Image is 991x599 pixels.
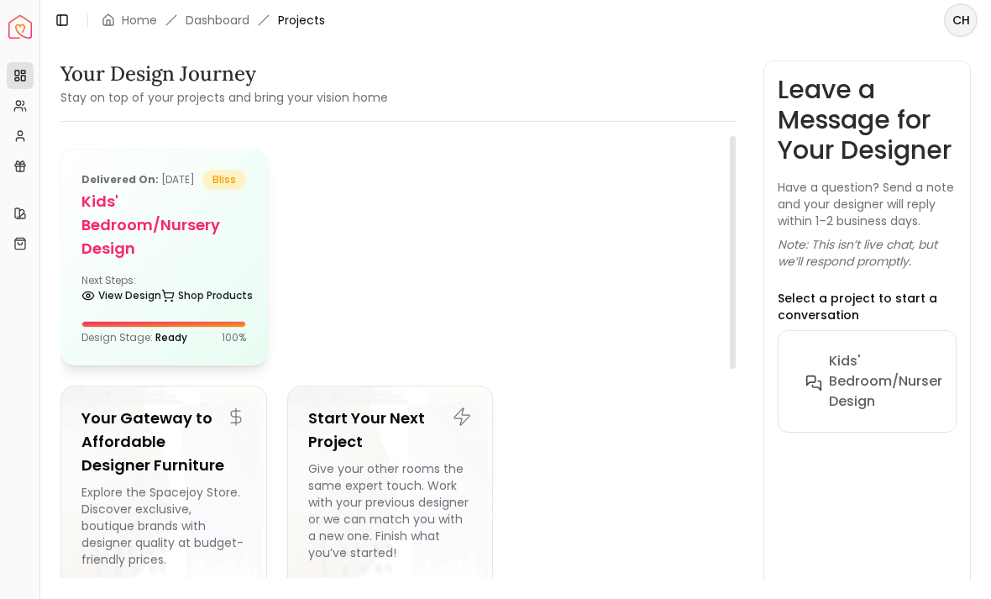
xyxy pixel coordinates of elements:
h6: Kids' Bedroom/Nursery design [829,351,950,412]
p: Design Stage: [81,331,187,344]
h5: Your Gateway to Affordable Designer Furniture [81,407,246,477]
div: Explore the Spacejoy Store. Discover exclusive, boutique brands with designer quality at budget-f... [81,484,246,568]
a: Spacejoy [8,15,32,39]
a: Dashboard [186,12,249,29]
div: Next Steps: [81,274,246,307]
button: CH [944,3,978,37]
p: [DATE] [81,170,195,190]
span: Ready [155,330,187,344]
p: 100 % [222,331,246,344]
img: Spacejoy Logo [8,15,32,39]
nav: breadcrumb [102,12,325,29]
p: Select a project to start a conversation [778,290,957,323]
h3: Your Design Journey [60,60,388,87]
span: CH [946,5,976,35]
a: Shop Products [161,284,253,307]
h5: Start Your Next Project [308,407,473,454]
small: Stay on top of your projects and bring your vision home [60,89,388,106]
b: Delivered on: [81,172,159,187]
div: Give your other rooms the same expert touch. Work with your previous designer or we can match you... [308,460,473,568]
p: Note: This isn’t live chat, but we’ll respond promptly. [778,236,957,270]
span: Projects [278,12,325,29]
a: View Design [81,284,161,307]
a: Home [122,12,157,29]
span: bliss [202,170,246,190]
h5: Kids' Bedroom/Nursery design [81,190,246,260]
p: Have a question? Send a note and your designer will reply within 1–2 business days. [778,179,957,229]
h3: Leave a Message for Your Designer [778,75,957,166]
